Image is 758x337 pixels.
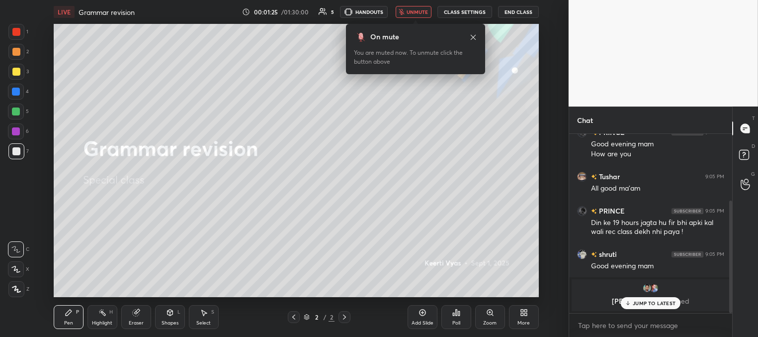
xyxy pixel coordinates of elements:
[452,321,460,326] div: Poll
[591,184,724,194] div: All good ma'am
[329,313,335,322] div: 2
[577,206,587,216] img: 3fb1fb7925134e51ae6eba03aac1c5c6.jpg
[437,6,492,18] button: CLASS SETTINGS
[312,314,322,320] div: 2
[577,249,587,259] img: 229f917fed524f3c956aa71ef292991b.jpg
[8,241,29,257] div: C
[177,310,180,315] div: L
[412,321,433,326] div: Add Slide
[8,64,29,80] div: 3
[109,310,113,315] div: H
[162,321,178,326] div: Shapes
[649,283,659,293] img: b846a2c0251049a0a56075ec3e0c575e.jpg
[591,149,724,159] div: How are you
[597,171,620,182] h6: Tushar
[407,8,428,15] span: unmute
[597,206,625,216] h6: PRINCE
[751,170,755,178] p: G
[705,208,724,214] div: 9:05 PM
[498,6,539,18] button: End Class
[129,321,144,326] div: Eraser
[64,321,73,326] div: Pen
[577,172,587,182] img: a79e799a5f39464aa1d97b677c77b513.jpg
[8,281,29,297] div: Z
[672,208,703,214] img: 4P8fHbbgJtejmAAAAAElFTkSuQmCC
[705,251,724,257] div: 9:05 PM
[92,321,112,326] div: Highlight
[633,300,675,306] p: JUMP TO LATEST
[591,175,597,180] img: no-rating-badge.077c3623.svg
[591,218,724,237] div: Din ke 19 hours jagta hu fir bhi apki kal wali rec class dekh nhi paya !
[8,261,29,277] div: X
[370,32,399,42] div: On mute
[8,143,29,159] div: 7
[8,24,28,40] div: 1
[8,104,29,119] div: 5
[54,6,75,18] div: LIVE
[8,123,29,139] div: 6
[483,321,497,326] div: Zoom
[196,321,211,326] div: Select
[672,251,703,257] img: 4P8fHbbgJtejmAAAAAElFTkSuQmCC
[591,209,597,215] img: no-rating-badge.077c3623.svg
[76,310,79,315] div: P
[591,261,724,271] div: Good evening mam
[591,139,724,149] div: Good evening mam
[396,6,431,18] button: unmute
[705,174,724,180] div: 9:05 PM
[354,48,477,66] div: You are muted now. To unmute click the button above
[642,283,652,293] img: 2227ce28406a45a294e3dd331d87706c.jpg
[591,252,597,258] img: no-rating-badge.077c3623.svg
[670,296,689,306] span: joined
[569,134,732,313] div: grid
[597,249,617,259] h6: shruti
[211,310,214,315] div: S
[752,142,755,150] p: D
[79,7,135,17] h4: Grammar revision
[8,44,29,60] div: 2
[331,9,334,14] div: 5
[578,297,724,305] p: [PERSON_NAME]
[340,6,388,18] button: HANDOUTS
[8,84,29,100] div: 4
[517,321,530,326] div: More
[752,114,755,122] p: T
[324,314,327,320] div: /
[569,107,601,133] p: Chat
